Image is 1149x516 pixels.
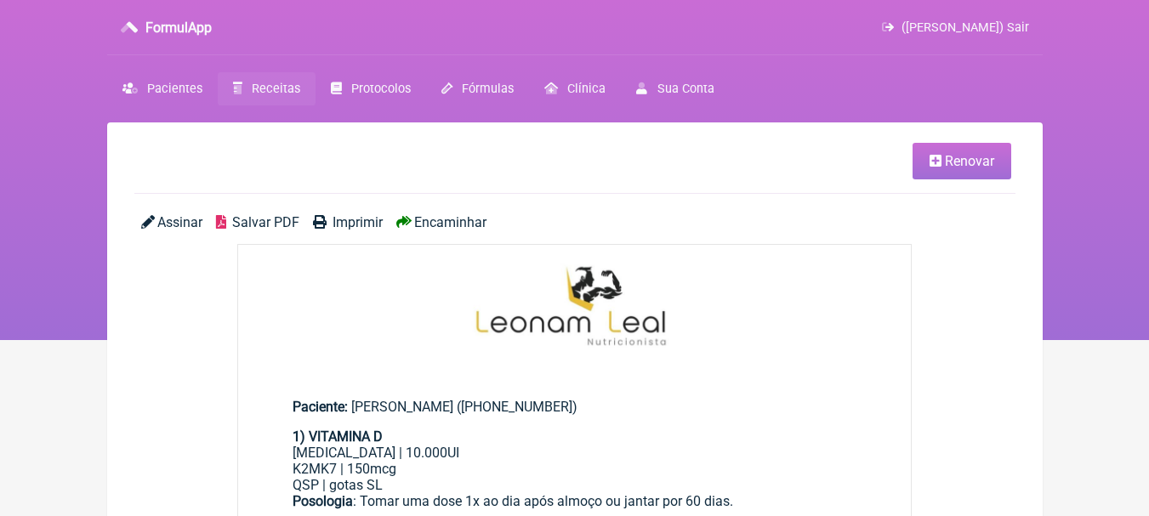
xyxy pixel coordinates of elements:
[293,445,857,461] div: [MEDICAL_DATA] | 10.000UI
[333,214,383,230] span: Imprimir
[657,82,714,96] span: Sua Conta
[238,245,912,368] img: 9k=
[913,143,1011,179] a: Renovar
[293,399,857,415] div: [PERSON_NAME] ([PHONE_NUMBER])
[396,214,486,230] a: Encaminhar
[621,72,729,105] a: Sua Conta
[147,82,202,96] span: Pacientes
[316,72,426,105] a: Protocolos
[293,428,383,445] strong: 1) VITAMINA D
[232,214,299,230] span: Salvar PDF
[216,214,299,230] a: Salvar PDF
[567,82,606,96] span: Clínica
[293,461,857,477] div: K2MK7 | 150mcg
[529,72,621,105] a: Clínica
[414,214,486,230] span: Encaminhar
[462,82,514,96] span: Fórmulas
[293,493,353,509] strong: Posologia
[351,82,411,96] span: Protocolos
[218,72,316,105] a: Receitas
[293,493,857,511] div: : Tomar uma dose 1x ao dia após almoço ou jantar por 60 dias. ㅤ
[313,214,383,230] a: Imprimir
[426,72,529,105] a: Fórmulas
[107,72,218,105] a: Pacientes
[293,477,857,493] div: QSP | gotas SL
[157,214,202,230] span: Assinar
[902,20,1029,35] span: ([PERSON_NAME]) Sair
[945,153,994,169] span: Renovar
[141,214,202,230] a: Assinar
[252,82,300,96] span: Receitas
[145,20,212,36] h3: FormulApp
[882,20,1028,35] a: ([PERSON_NAME]) Sair
[293,399,348,415] span: Paciente:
